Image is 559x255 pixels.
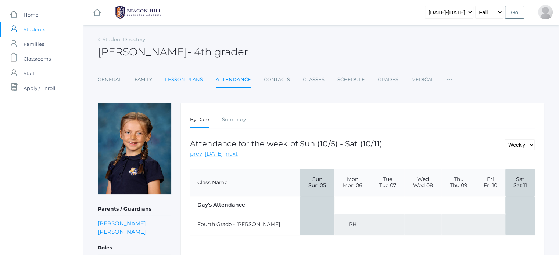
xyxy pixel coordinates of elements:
span: Mon 06 [340,182,365,189]
a: Schedule [337,72,365,87]
td: Fourth Grade - [PERSON_NAME] [190,214,300,235]
a: General [98,72,122,87]
h1: Attendance for the week of Sun (10/5) - Sat (10/11) [190,139,382,148]
h5: Parents / Guardians [98,203,171,215]
th: Tue [371,169,404,196]
span: Apply / Enroll [24,81,55,95]
a: Medical [411,72,434,87]
h2: [PERSON_NAME] [98,46,248,58]
div: Alison Little [538,5,553,19]
span: Thu 09 [447,182,470,189]
h5: Roles [98,242,171,254]
span: Students [24,22,45,37]
th: Fri [476,169,505,196]
a: Attendance [216,72,251,88]
a: [PERSON_NAME] [98,219,146,227]
span: Sat 11 [511,182,529,189]
span: Home [24,7,39,22]
span: Classrooms [24,51,51,66]
a: Family [135,72,152,87]
span: Staff [24,66,34,81]
span: Wed 08 [410,182,436,189]
a: By Date [190,112,209,128]
th: Wed [404,169,441,196]
th: Class Name [190,169,300,196]
a: Grades [378,72,398,87]
span: Families [24,37,44,51]
a: next [226,150,238,158]
img: 1_BHCALogos-05.png [111,3,166,22]
span: Sun 05 [305,182,329,189]
input: Go [505,6,524,19]
th: Sun [300,169,334,196]
span: - 4th grader [187,45,248,58]
a: [DATE] [205,150,223,158]
th: Thu [441,169,476,196]
a: Student Directory [103,36,145,42]
span: Fri 10 [481,182,499,189]
a: Classes [303,72,325,87]
a: Summary [222,112,246,127]
span: Tue 07 [376,182,399,189]
strong: Day's Attendance [197,201,245,208]
a: Contacts [264,72,290,87]
th: Mon [334,169,371,196]
a: Lesson Plans [165,72,203,87]
a: prev [190,150,202,158]
th: Sat [505,169,535,196]
a: [PERSON_NAME] [98,227,146,236]
img: Savannah Little [98,103,171,194]
td: PH [334,214,371,235]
